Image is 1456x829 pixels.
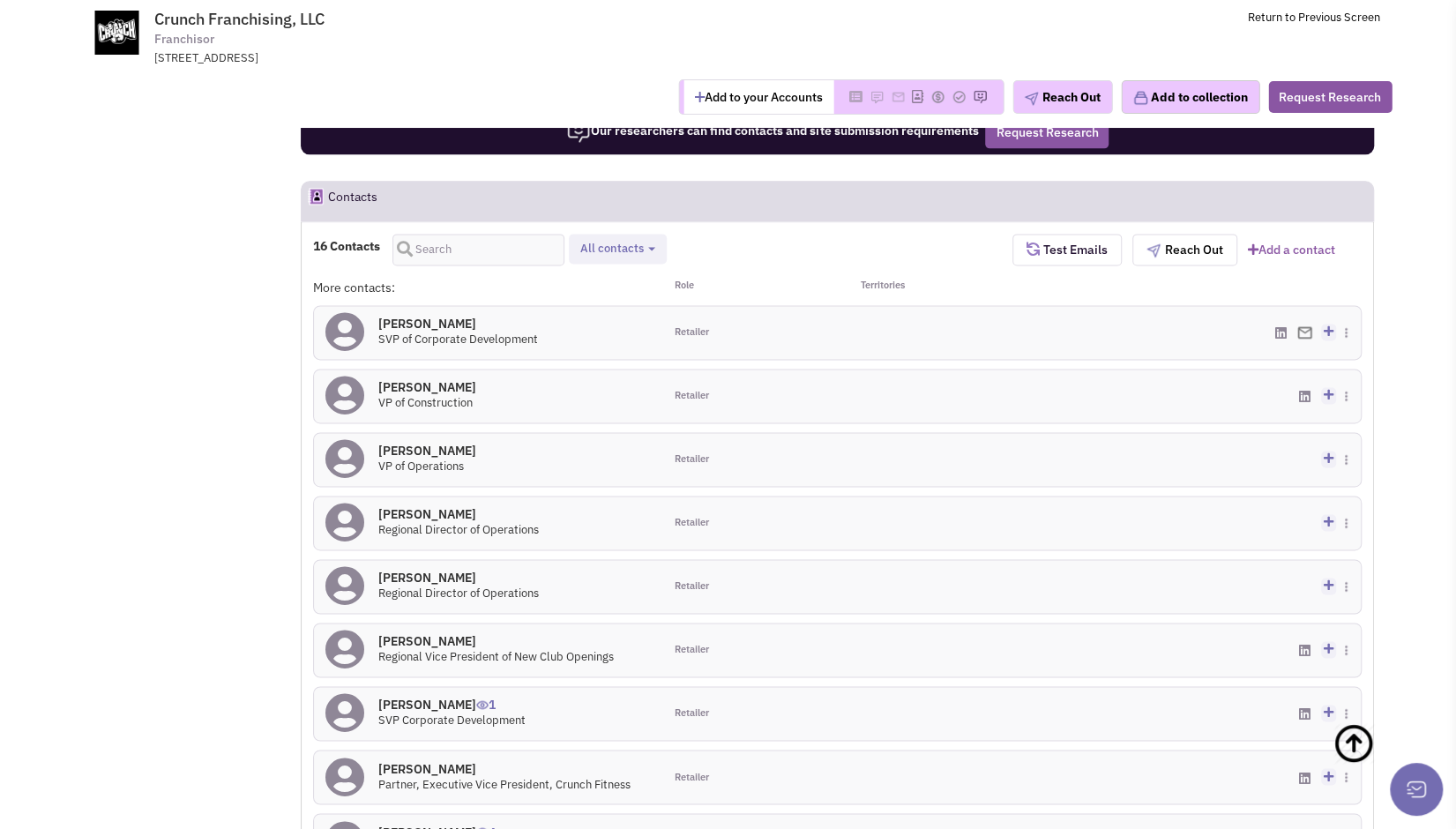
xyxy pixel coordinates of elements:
[1121,80,1259,114] button: Add to collection
[76,11,157,55] img: www.crunchfranchise.com
[378,443,476,459] h4: [PERSON_NAME]
[891,90,905,104] img: Please add to your accounts
[675,643,709,657] span: Retailer
[378,395,473,410] span: VP of Construction
[378,713,526,728] span: SVP Corporate Development
[1012,234,1122,265] button: Test Emails
[378,522,539,537] span: Regional Director of Operations
[566,123,978,138] span: Our researchers can find contacts and site submission requirements
[378,776,631,791] span: Partner, Executive Vice President, Crunch Fitness
[930,90,945,104] img: Please add to your accounts
[1132,90,1148,106] img: icon-collection-lavender.png
[1146,243,1161,258] img: plane.png
[1248,10,1380,25] a: Return to Previous Screen
[952,90,966,104] img: Please add to your accounts
[675,706,709,721] span: Retailer
[378,697,526,713] h4: [PERSON_NAME]
[378,633,614,649] h4: [PERSON_NAME]
[313,279,662,296] div: More contacts:
[378,570,539,586] h4: [PERSON_NAME]
[313,238,380,254] h4: 16 Contacts
[973,90,987,104] img: Please add to your accounts
[675,579,709,594] span: Retailer
[566,119,591,144] img: icon-researcher-20.png
[154,9,325,29] span: Crunch Franchising, LLC
[575,240,661,258] button: All contacts
[675,389,709,403] span: Retailer
[378,316,538,332] h4: [PERSON_NAME]
[675,770,709,784] span: Retailer
[1268,81,1392,113] button: Request Research
[1248,241,1335,258] a: Add a contact
[1024,92,1038,106] img: plane.png
[378,586,539,601] span: Regional Director of Operations
[580,241,644,256] span: All contacts
[675,516,709,530] span: Retailer
[1040,242,1108,258] span: Test Emails
[378,760,631,776] h4: [PERSON_NAME]
[378,459,464,474] span: VP of Operations
[154,50,615,67] div: [STREET_ADDRESS]
[838,279,1012,296] div: Territories
[683,80,833,114] button: Add to your Accounts
[328,182,377,220] h2: Contacts
[476,683,496,713] span: 1
[870,90,884,104] img: Please add to your accounts
[378,649,614,664] span: Regional Vice President of New Club Openings
[378,379,476,395] h4: [PERSON_NAME]
[1132,234,1237,265] button: Reach Out
[378,332,538,347] span: SVP of Corporate Development
[392,234,564,265] input: Search
[985,116,1109,148] button: Request Research
[663,279,838,296] div: Role
[378,506,539,522] h4: [PERSON_NAME]
[1333,705,1421,819] a: Back To Top
[675,452,709,467] span: Retailer
[154,30,214,49] span: Franchisor
[675,325,709,340] span: Retailer
[1297,326,1312,338] img: Email%20Icon.png
[476,700,489,709] img: icon-UserInteraction.png
[1012,80,1112,114] button: Reach Out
